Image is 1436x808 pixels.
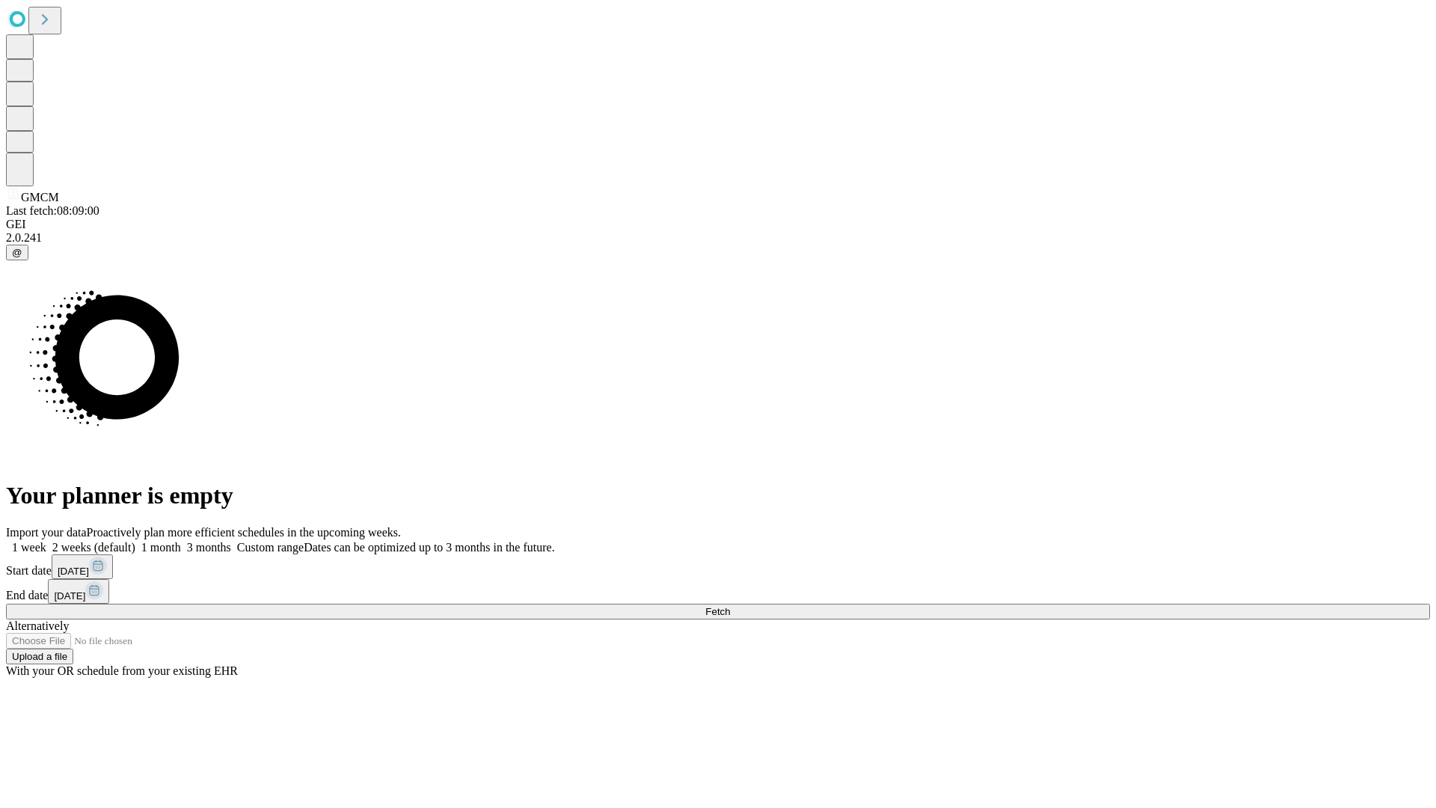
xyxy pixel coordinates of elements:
[6,245,28,260] button: @
[6,664,238,677] span: With your OR schedule from your existing EHR
[141,541,181,554] span: 1 month
[58,566,89,577] span: [DATE]
[6,482,1430,509] h1: Your planner is empty
[187,541,231,554] span: 3 months
[54,590,85,602] span: [DATE]
[237,541,304,554] span: Custom range
[6,554,1430,579] div: Start date
[6,231,1430,245] div: 2.0.241
[12,541,46,554] span: 1 week
[6,579,1430,604] div: End date
[6,619,69,632] span: Alternatively
[304,541,554,554] span: Dates can be optimized up to 3 months in the future.
[705,606,730,617] span: Fetch
[87,526,401,539] span: Proactively plan more efficient schedules in the upcoming weeks.
[6,218,1430,231] div: GEI
[6,604,1430,619] button: Fetch
[48,579,109,604] button: [DATE]
[6,526,87,539] span: Import your data
[21,191,59,203] span: GMCM
[12,247,22,258] span: @
[52,541,135,554] span: 2 weeks (default)
[52,554,113,579] button: [DATE]
[6,649,73,664] button: Upload a file
[6,204,99,217] span: Last fetch: 08:09:00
